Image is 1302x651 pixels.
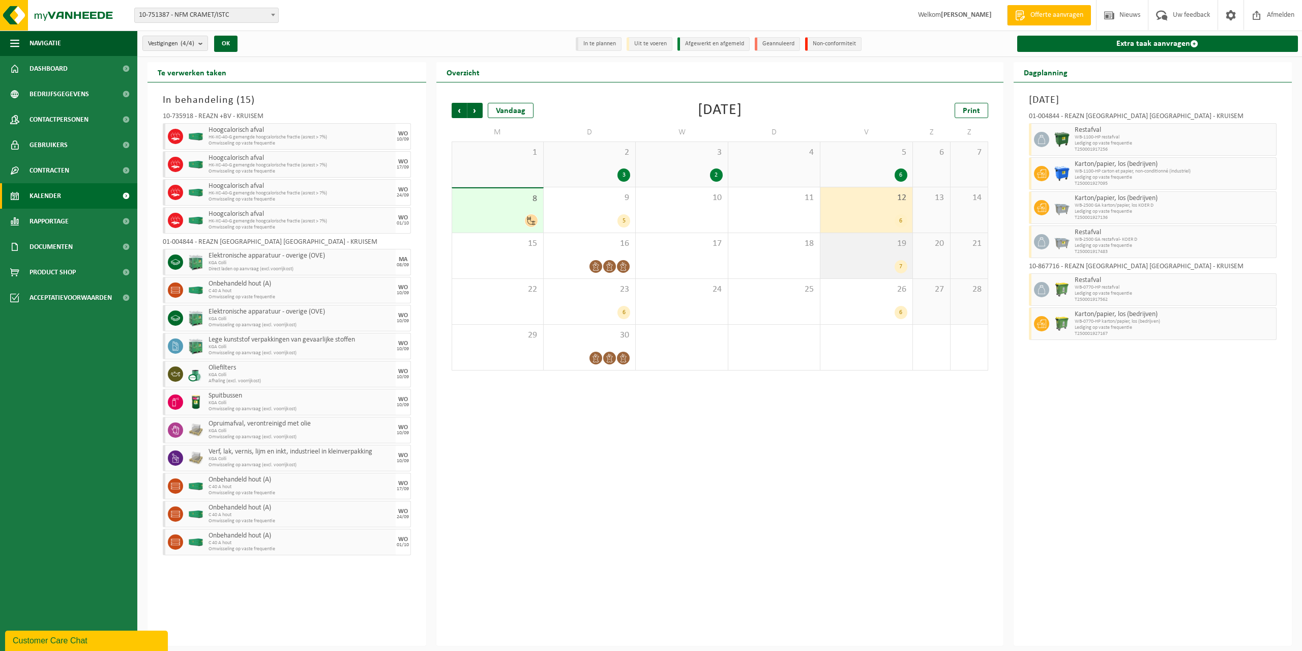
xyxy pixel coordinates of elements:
[147,62,236,82] h2: Te verwerken taken
[209,400,393,406] span: KGA Colli
[1075,175,1274,181] span: Lediging op vaste frequentie
[209,532,393,540] span: Onbehandeld hout (A)
[209,462,393,468] span: Omwisseling op aanvraag (excl. voorrijkost)
[209,428,393,434] span: KGA Colli
[397,319,409,324] div: 10/09
[467,103,483,118] span: Volgende
[209,392,393,400] span: Spuitbussen
[188,161,203,168] img: HK-XC-40-GN-00
[398,508,408,515] div: WO
[240,95,251,105] span: 15
[641,192,722,204] span: 10
[733,147,815,158] span: 4
[617,168,630,182] div: 3
[209,322,393,328] span: Omwisseling op aanvraag (excl. voorrijkost)
[895,214,907,228] div: 6
[398,187,408,193] div: WO
[398,341,408,347] div: WO
[188,483,203,490] img: HK-XC-40-GN-00
[698,103,742,118] div: [DATE]
[641,238,722,249] span: 17
[188,539,203,546] img: HK-XC-40-GN-00
[895,260,907,273] div: 7
[398,424,408,431] div: WO
[188,189,203,196] img: HK-XC-40-GN-00
[1028,10,1086,20] span: Offerte aanvragen
[1014,62,1078,82] h2: Dagplanning
[825,147,907,158] span: 5
[956,284,983,295] span: 28
[209,504,393,512] span: Onbehandeld hout (A)
[209,210,393,218] span: Hoogcalorisch afval
[5,629,170,651] iframe: chat widget
[29,132,68,158] span: Gebruikers
[398,159,408,165] div: WO
[1075,291,1274,297] span: Lediging op vaste frequentie
[209,252,393,260] span: Elektronische apparatuur - overige (OVE)
[452,103,467,118] span: Vorige
[1029,263,1277,273] div: 10-867716 - REAZN [GEOGRAPHIC_DATA] [GEOGRAPHIC_DATA] - KRUISEM
[733,238,815,249] span: 18
[1029,113,1277,123] div: 01-004844 - REAZN [GEOGRAPHIC_DATA] [GEOGRAPHIC_DATA] - KRUISEM
[209,434,393,440] span: Omwisseling op aanvraag (excl. voorrijkost)
[188,310,203,327] img: PB-HB-1400-HPE-GN-11
[397,291,409,296] div: 10/09
[209,420,393,428] span: Opruimafval, verontreinigd met olie
[214,36,238,52] button: OK
[436,62,490,82] h2: Overzicht
[209,266,393,272] span: Direct laden op aanvraag (excl.voorrijkost)
[29,81,89,107] span: Bedrijfsgegevens
[398,397,408,403] div: WO
[209,476,393,484] span: Onbehandeld hout (A)
[1075,134,1274,140] span: WB-1100-HP restafval
[895,306,907,319] div: 6
[29,285,112,310] span: Acceptatievoorwaarden
[397,515,409,520] div: 24/09
[188,394,203,410] img: PB-OT-0200-MET-00-03
[29,209,69,234] span: Rapportage
[1075,331,1274,337] span: T250001927167
[397,263,409,268] div: 08/09
[733,284,815,295] span: 25
[209,344,393,350] span: KGA Colli
[148,36,194,51] span: Vestigingen
[549,147,630,158] span: 2
[1075,203,1274,209] span: WB-2500 GA karton/papier, los KOER D
[397,459,409,464] div: 10/09
[820,123,912,141] td: V
[209,162,393,168] span: HK-XC-40-G gemengde hoogcalorische fractie (asrest > 7%)
[29,260,76,285] span: Product Shop
[941,11,992,19] strong: [PERSON_NAME]
[457,238,538,249] span: 15
[956,238,983,249] span: 21
[1075,229,1274,237] span: Restafval
[209,512,393,518] span: C 40 A hout
[209,518,393,524] span: Omwisseling op vaste frequentie
[1075,285,1274,291] span: WB-0770-HP restafval
[209,224,393,231] span: Omwisseling op vaste frequentie
[1054,200,1070,215] img: WB-2500-GAL-GY-01
[617,306,630,319] div: 6
[1075,215,1274,221] span: T250001927136
[452,123,544,141] td: M
[188,133,203,140] img: HK-XC-40-GN-00
[188,217,203,224] img: HK-XC-40-GN-00
[617,214,630,228] div: 5
[188,450,203,466] img: LP-PA-00000-WDN-11
[641,284,722,295] span: 24
[29,31,61,56] span: Navigatie
[397,193,409,198] div: 24/09
[397,221,409,226] div: 01/10
[1075,310,1274,319] span: Karton/papier, los (bedrijven)
[549,284,630,295] span: 23
[641,147,722,158] span: 3
[209,280,393,288] span: Onbehandeld hout (A)
[1075,160,1274,168] span: Karton/papier, los (bedrijven)
[457,330,538,341] span: 29
[209,378,393,384] span: Afhaling (excl. voorrijkost)
[163,239,411,249] div: 01-004844 - REAZN [GEOGRAPHIC_DATA] [GEOGRAPHIC_DATA] - KRUISEM
[805,37,862,51] li: Non-conformiteit
[1075,147,1274,153] span: T250001917256
[397,543,409,548] div: 01/10
[918,238,945,249] span: 20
